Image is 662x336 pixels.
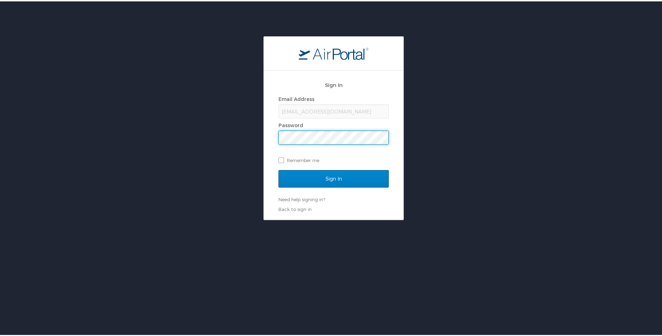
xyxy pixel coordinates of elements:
label: Email Address [278,95,314,101]
a: Back to sign in [278,205,312,211]
label: Remember me [278,154,389,164]
a: Need help signing in? [278,195,325,201]
label: Password [278,121,303,127]
h2: Sign In [278,80,389,88]
img: logo [299,46,369,58]
input: Sign In [278,169,389,186]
